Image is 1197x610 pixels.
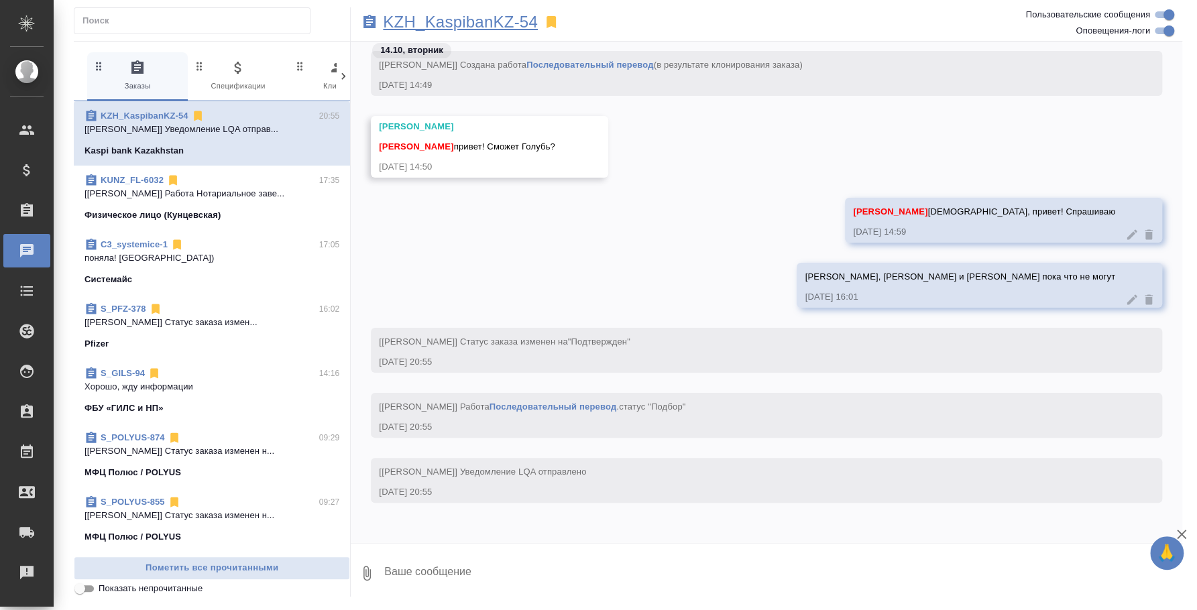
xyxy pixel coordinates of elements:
span: [PERSON_NAME] [853,206,927,217]
span: [PERSON_NAME] [379,141,453,151]
svg: Отписаться [166,174,180,187]
svg: Отписаться [191,109,205,123]
span: [[PERSON_NAME]] Уведомление LQA отправлено [379,467,586,477]
span: Оповещения-логи [1076,24,1150,38]
a: KZH_KaspibanKZ-54 [101,111,188,121]
div: [DATE] 14:59 [853,225,1115,239]
span: [DEMOGRAPHIC_DATA], привет! Спрашиваю [853,206,1115,217]
svg: Отписаться [148,367,161,380]
svg: Отписаться [168,431,181,444]
p: [[PERSON_NAME]] Статус заказа изменен н... [84,444,339,458]
p: Pfizer [84,337,109,351]
p: 17:35 [319,174,340,187]
div: [DATE] 20:55 [379,355,1115,369]
p: Kaspi bank Kazakhstan [84,144,184,158]
button: 🙏 [1150,536,1184,570]
a: S_POLYUS-874 [101,432,165,442]
a: KUNZ_FL-6032 [101,175,164,185]
p: Физическое лицо (Кунцевская) [84,208,221,222]
svg: Отписаться [168,495,181,509]
div: S_POLYUS-85509:27[[PERSON_NAME]] Статус заказа изменен н...МФЦ Полюс / POLYUS [74,487,350,552]
span: [[PERSON_NAME]] Работа . [379,402,685,412]
p: МФЦ Полюс / POLYUS [84,466,181,479]
a: Последовательный перевод [490,402,617,412]
p: ФБУ «ГИЛС и НП» [84,402,164,415]
a: KZH_KaspibanKZ-54 [383,15,538,29]
p: Системайс [84,273,132,286]
span: статус "Подбор" [619,402,685,412]
span: [[PERSON_NAME]] Статус заказа изменен на [379,337,630,347]
span: Заказы [93,60,182,93]
span: [PERSON_NAME], [PERSON_NAME] и [PERSON_NAME] пока что не могут [805,271,1115,282]
input: Поиск [82,11,310,30]
div: KUNZ_FL-603217:35[[PERSON_NAME]] Работа Нотариальное заве...Физическое лицо (Кунцевская) [74,166,350,230]
p: 20:55 [319,109,340,123]
div: [DATE] 20:55 [379,485,1115,499]
a: S_PFZ-378 [101,304,146,314]
span: 🙏 [1155,539,1178,567]
svg: Зажми и перетащи, чтобы поменять порядок вкладок [93,60,105,72]
p: 16:02 [319,302,340,316]
span: Спецификации [193,60,283,93]
span: Показать непрочитанные [99,582,203,595]
p: 14:16 [319,367,340,380]
p: [[PERSON_NAME]] Работа Нотариальное заве... [84,187,339,200]
p: 09:27 [319,495,340,509]
div: [DATE] 20:55 [379,420,1115,434]
span: привет! Сможет Голубь? [379,141,555,151]
span: Пользовательские сообщения [1025,8,1150,21]
p: поняла! [GEOGRAPHIC_DATA]) [84,251,339,265]
div: [DATE] 14:50 [379,160,561,174]
span: Клиенты [294,60,384,93]
p: Хорошо, жду информации [84,380,339,393]
div: [PERSON_NAME] [379,120,561,133]
p: [[PERSON_NAME]] Уведомление LQA отправ... [84,123,339,136]
p: [[PERSON_NAME]] Статус заказа измен... [84,316,339,329]
a: S_POLYUS-855 [101,497,165,507]
div: S_GILS-9414:16Хорошо, жду информацииФБУ «ГИЛС и НП» [74,359,350,423]
div: S_POLYUS-87409:29[[PERSON_NAME]] Статус заказа изменен н...МФЦ Полюс / POLYUS [74,423,350,487]
svg: Отписаться [149,302,162,316]
div: [DATE] 14:49 [379,78,1115,92]
div: C3_systemice-117:05поняла! [GEOGRAPHIC_DATA])Системайс [74,230,350,294]
p: МФЦ Полюс / POLYUS [84,530,181,544]
p: [[PERSON_NAME]] Статус заказа изменен н... [84,509,339,522]
p: 17:05 [319,238,340,251]
svg: Зажми и перетащи, чтобы поменять порядок вкладок [294,60,306,72]
div: S_PFZ-37816:02[[PERSON_NAME]] Статус заказа измен...Pfizer [74,294,350,359]
button: Пометить все прочитанными [74,556,350,580]
div: [DATE] 16:01 [805,290,1115,304]
a: C3_systemice-1 [101,239,168,249]
p: 14.10, вторник [380,44,443,57]
svg: Зажми и перетащи, чтобы поменять порядок вкладок [193,60,206,72]
p: 09:29 [319,431,340,444]
svg: Отписаться [170,238,184,251]
a: S_GILS-94 [101,368,145,378]
div: KZH_KaspibanKZ-5420:55[[PERSON_NAME]] Уведомление LQA отправ...Kaspi bank Kazakhstan [74,101,350,166]
span: Пометить все прочитанными [81,560,343,576]
span: "Подтвержден" [568,337,630,347]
